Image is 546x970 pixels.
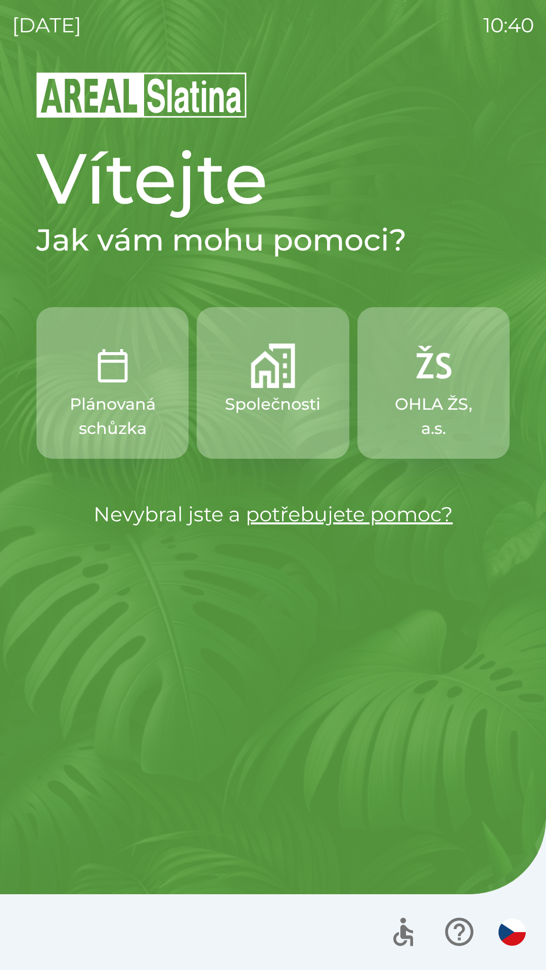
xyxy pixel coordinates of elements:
img: 0ea463ad-1074-4378-bee6-aa7a2f5b9440.png [90,344,135,388]
p: Nevybral jste a [36,499,510,529]
a: potřebujete pomoc? [246,502,453,526]
p: OHLA ŽS, a.s. [382,392,485,441]
img: Logo [36,71,510,119]
p: Společnosti [225,392,321,416]
button: OHLA ŽS, a.s. [357,307,510,459]
img: 58b4041c-2a13-40f9-aad2-b58ace873f8c.png [251,344,295,388]
h1: Vítejte [36,135,510,221]
button: Společnosti [197,307,349,459]
p: Plánovaná schůzka [61,392,164,441]
p: [DATE] [12,10,81,40]
h2: Jak vám mohu pomoci? [36,221,510,259]
img: cs flag [498,918,526,946]
img: 9f72f9f4-8902-46ff-b4e6-bc4241ee3c12.png [411,344,456,388]
p: 10:40 [483,10,534,40]
button: Plánovaná schůzka [36,307,189,459]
